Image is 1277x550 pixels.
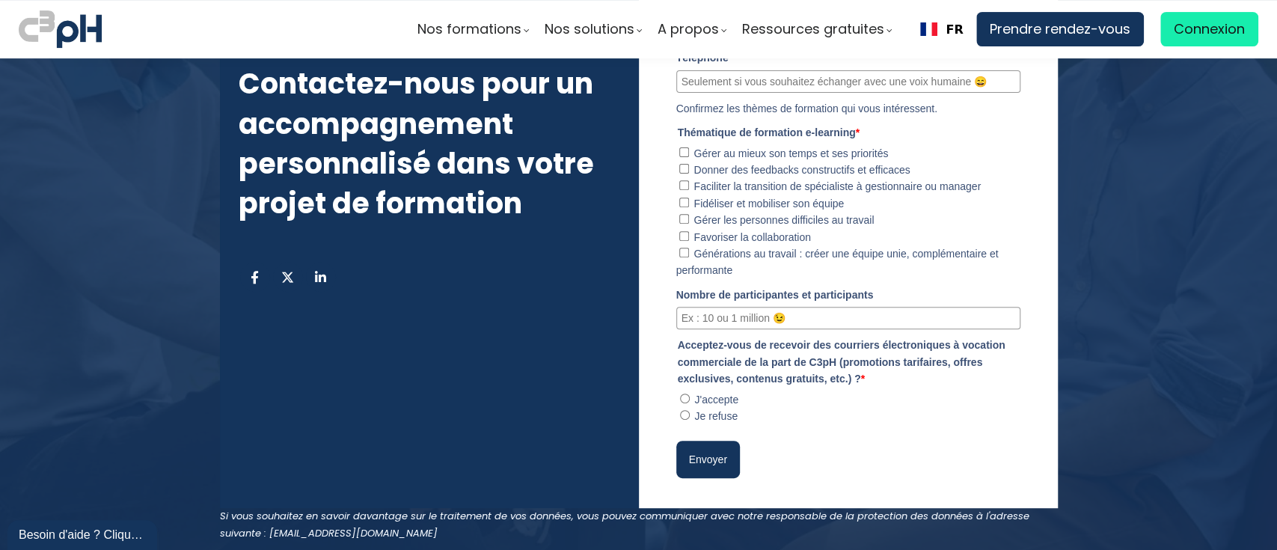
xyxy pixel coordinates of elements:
span: A propos [658,18,719,40]
legend: Thématique de formation e-learning [676,124,1020,141]
label: Générations au travail : créer une équipe unie, complémentaire et performante [676,248,999,276]
label: Nombre de participantes et participants [676,287,1020,303]
label: Gérer au mieux son temps et ses priorités [693,147,888,159]
a: Prendre rendez-vous [976,12,1144,46]
img: Français flag [920,22,937,36]
label: Donner des feedbacks constructifs et efficaces [693,164,910,176]
legend: Acceptez-vous de recevoir des courriers électroniques à vocation commerciale de la part de C3pH (... [676,337,1020,387]
span: Nos solutions [545,18,634,40]
label: Favoriser la collaboration [693,231,810,243]
span: Nos formations [417,18,521,40]
label: Je refuse [694,410,738,422]
a: Connexion [1160,12,1258,46]
div: Language Switcher [907,12,976,46]
span: Ressources gratuites [742,18,884,40]
input: Seulement si vous souhaitez échanger avec une voix humaine 😄 [676,70,1020,93]
span: Prendre rendez-vous [990,18,1130,40]
a: FR [920,22,964,37]
label: Fidéliser et mobiliser son équipe [693,198,844,210]
label: Faciliter la transition de spécialiste à gestionnaire ou manager [693,180,981,192]
input: Ex : 10 ou 1 million 😉 [676,307,1020,329]
button: Envoyer [676,441,740,478]
iframe: chat widget [7,517,160,550]
span: Connexion [1174,18,1245,40]
label: Gérer les personnes difficiles au travail [693,214,874,226]
p: Confirmez les thèmes de formation qui vous intéressent. [676,100,1020,117]
img: logo C3PH [19,7,102,51]
label: J'accepte [694,394,738,406]
em: Si vous souhaitez en savoir davantage sur le traitement de vos données, vous pouvez communiquer a... [220,509,1029,540]
h3: Contactez-nous pour un accompagnement personnalisé dans votre projet de formation [239,64,620,223]
div: Language selected: Français [907,12,976,46]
